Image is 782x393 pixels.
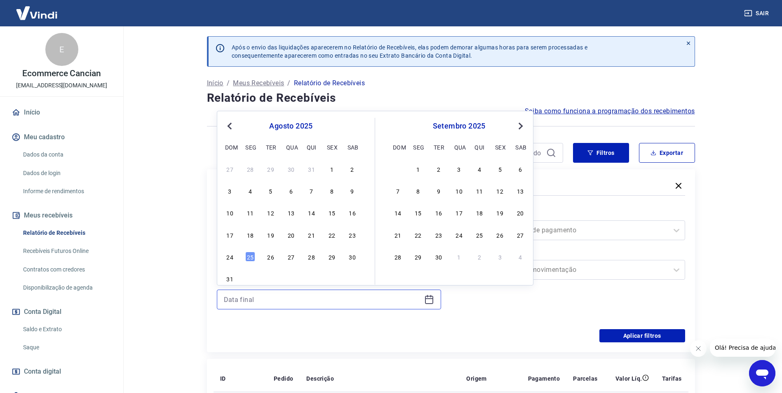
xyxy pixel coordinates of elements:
[274,374,293,383] p: Pedido
[434,164,444,174] div: Choose terça-feira, 2 de setembro de 2025
[225,230,235,240] div: Choose domingo, 17 de agosto de 2025
[307,142,317,152] div: qui
[348,186,357,196] div: Choose sábado, 9 de agosto de 2025
[286,274,296,283] div: Choose quarta-feira, 3 de setembro de 2025
[307,164,317,174] div: Choose quinta-feira, 31 de julho de 2025
[474,186,484,196] div: Choose quinta-feira, 11 de setembro de 2025
[20,183,113,200] a: Informe de rendimentos
[662,374,682,383] p: Tarifas
[307,208,317,218] div: Choose quinta-feira, 14 de agosto de 2025
[515,142,525,152] div: sab
[515,230,525,240] div: Choose sábado, 27 de setembro de 2025
[434,230,444,240] div: Choose terça-feira, 23 de setembro de 2025
[245,164,255,174] div: Choose segunda-feira, 28 de julho de 2025
[474,164,484,174] div: Choose quinta-feira, 4 de setembro de 2025
[20,225,113,241] a: Relatório de Recebíveis
[307,252,317,262] div: Choose quinta-feira, 28 de agosto de 2025
[233,78,284,88] p: Meus Recebíveis
[245,142,255,152] div: seg
[348,164,357,174] div: Choose sábado, 2 de agosto de 2025
[225,208,235,218] div: Choose domingo, 10 de agosto de 2025
[463,209,683,219] label: Forma de Pagamento
[348,274,357,283] div: Choose sábado, 6 de setembro de 2025
[327,230,337,240] div: Choose sexta-feira, 22 de agosto de 2025
[348,230,357,240] div: Choose sábado, 23 de agosto de 2025
[207,78,223,88] a: Início
[327,208,337,218] div: Choose sexta-feira, 15 de agosto de 2025
[413,230,423,240] div: Choose segunda-feira, 22 de setembro de 2025
[413,164,423,174] div: Choose segunda-feira, 1 de setembro de 2025
[393,230,403,240] div: Choose domingo, 21 de setembro de 2025
[225,121,235,131] button: Previous Month
[307,274,317,283] div: Choose quinta-feira, 4 de setembro de 2025
[20,321,113,338] a: Saldo e Extrato
[286,252,296,262] div: Choose quarta-feira, 27 de agosto de 2025
[348,208,357,218] div: Choose sábado, 16 de agosto de 2025
[22,69,101,78] p: Ecommerce Cancian
[307,230,317,240] div: Choose quinta-feira, 21 de agosto de 2025
[434,186,444,196] div: Choose terça-feira, 9 de setembro de 2025
[286,230,296,240] div: Choose quarta-feira, 20 de agosto de 2025
[515,164,525,174] div: Choose sábado, 6 de setembro de 2025
[327,142,337,152] div: sex
[615,374,642,383] p: Valor Líq.
[454,208,464,218] div: Choose quarta-feira, 17 de setembro de 2025
[413,142,423,152] div: seg
[225,252,235,262] div: Choose domingo, 24 de agosto de 2025
[266,208,276,218] div: Choose terça-feira, 12 de agosto de 2025
[225,142,235,152] div: dom
[413,252,423,262] div: Choose segunda-feira, 29 de setembro de 2025
[286,142,296,152] div: qua
[220,374,226,383] p: ID
[454,164,464,174] div: Choose quarta-feira, 3 de setembro de 2025
[690,340,707,357] iframe: Fechar mensagem
[245,274,255,283] div: Choose segunda-feira, 1 de setembro de 2025
[225,164,235,174] div: Choose domingo, 27 de julho de 2025
[286,164,296,174] div: Choose quarta-feira, 30 de julho de 2025
[434,252,444,262] div: Choose terça-feira, 30 de setembro de 2025
[266,186,276,196] div: Choose terça-feira, 5 de agosto de 2025
[392,163,526,262] div: month 2025-09
[10,103,113,122] a: Início
[495,164,505,174] div: Choose sexta-feira, 5 de setembro de 2025
[286,186,296,196] div: Choose quarta-feira, 6 de agosto de 2025
[225,274,235,283] div: Choose domingo, 31 de agosto de 2025
[393,208,403,218] div: Choose domingo, 14 de setembro de 2025
[749,360,775,386] iframe: Botão para abrir a janela de mensagens
[515,186,525,196] div: Choose sábado, 13 de setembro de 2025
[466,374,486,383] p: Origem
[245,252,255,262] div: Choose segunda-feira, 25 de agosto de 2025
[393,142,403,152] div: dom
[393,164,403,174] div: Choose domingo, 31 de agosto de 2025
[742,6,772,21] button: Sair
[474,230,484,240] div: Choose quinta-feira, 25 de setembro de 2025
[599,329,685,342] button: Aplicar filtros
[463,248,683,258] label: Tipo de Movimentação
[10,363,113,381] a: Conta digital
[245,230,255,240] div: Choose segunda-feira, 18 de agosto de 2025
[348,142,357,152] div: sab
[515,208,525,218] div: Choose sábado, 20 de setembro de 2025
[20,261,113,278] a: Contratos com credores
[393,252,403,262] div: Choose domingo, 28 de setembro de 2025
[495,208,505,218] div: Choose sexta-feira, 19 de setembro de 2025
[20,339,113,356] a: Saque
[20,279,113,296] a: Disponibilização de agenda
[266,164,276,174] div: Choose terça-feira, 29 de julho de 2025
[434,142,444,152] div: ter
[266,274,276,283] div: Choose terça-feira, 2 de setembro de 2025
[495,186,505,196] div: Choose sexta-feira, 12 de setembro de 2025
[327,252,337,262] div: Choose sexta-feira, 29 de agosto de 2025
[287,78,290,88] p: /
[525,106,695,116] a: Saiba como funciona a programação dos recebimentos
[454,142,464,152] div: qua
[207,90,695,106] h4: Relatório de Recebíveis
[16,81,107,90] p: [EMAIL_ADDRESS][DOMAIN_NAME]
[224,121,358,131] div: agosto 2025
[225,186,235,196] div: Choose domingo, 3 de agosto de 2025
[434,208,444,218] div: Choose terça-feira, 16 de setembro de 2025
[573,143,629,163] button: Filtros
[294,78,365,88] p: Relatório de Recebíveis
